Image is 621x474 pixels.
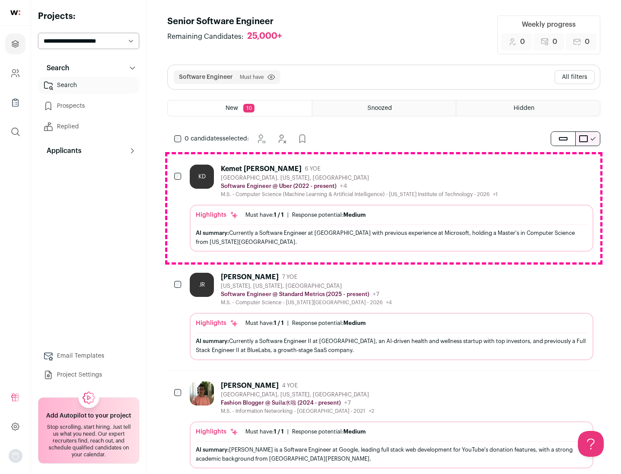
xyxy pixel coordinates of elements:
[369,409,374,414] span: +2
[514,105,534,111] span: Hidden
[179,73,233,81] button: Software Engineer
[243,104,254,112] span: 10
[292,212,366,218] div: Response potential:
[245,428,366,435] ul: |
[5,63,25,84] a: Company and ATS Settings
[282,274,297,281] span: 7 YOE
[38,97,139,115] a: Prospects
[196,447,229,452] span: AI summary:
[245,428,284,435] div: Must have:
[456,100,600,116] a: Hidden
[196,337,587,355] div: Currently a Software Engineer II at [GEOGRAPHIC_DATA], an AI-driven health and wellness startup w...
[221,183,336,190] p: Software Engineer @ Uber (2022 - present)
[9,449,22,463] img: nopic.png
[221,165,301,173] div: Kemet [PERSON_NAME]
[41,146,82,156] p: Applicants
[38,77,139,94] a: Search
[221,299,392,306] div: M.S. - Computer Science - [US_STATE][GEOGRAPHIC_DATA] - 2026
[38,397,139,464] a: Add Autopilot to your project Stop scrolling, start hiring. Just tell us what you need. Our exper...
[196,211,238,219] div: Highlights
[5,34,25,54] a: Projects
[522,19,576,30] div: Weekly progress
[221,273,279,281] div: [PERSON_NAME]
[305,165,320,172] span: 6 YOE
[344,400,351,406] span: +7
[578,431,604,457] iframe: Help Scout Beacon - Open
[167,16,291,28] h1: Senior Software Engineer
[282,382,298,389] span: 4 YOE
[340,183,347,189] span: +4
[221,283,392,290] div: [US_STATE], [US_STATE], [GEOGRAPHIC_DATA]
[44,424,134,458] div: Stop scrolling, start hiring. Just tell us what you need. Our expert recruiters find, reach out, ...
[312,100,456,116] a: Snoozed
[245,320,366,327] ul: |
[247,31,282,42] div: 25,000+
[46,412,131,420] h2: Add Autopilot to your project
[185,136,223,142] span: 0 candidates
[196,228,587,246] div: Currently a Software Engineer at [GEOGRAPHIC_DATA] with previous experience at Microsoft, holding...
[252,130,270,147] button: Snooze
[190,165,593,252] a: KD Kemet [PERSON_NAME] 6 YOE [GEOGRAPHIC_DATA], [US_STATE], [GEOGRAPHIC_DATA] Software Engineer @...
[245,320,284,327] div: Must have:
[196,319,238,327] div: Highlights
[196,230,229,236] span: AI summary:
[38,59,139,77] button: Search
[221,399,341,406] p: Fashion Blogger @ Suila水啦 (2024 - present)
[9,449,22,463] button: Open dropdown
[221,408,374,415] div: M.S. - Information Networking - [GEOGRAPHIC_DATA] - 2021
[343,429,366,434] span: Medium
[292,320,366,327] div: Response potential:
[294,130,311,147] button: Add to Prospects
[221,391,374,398] div: [GEOGRAPHIC_DATA], [US_STATE], [GEOGRAPHIC_DATA]
[274,212,284,218] span: 1 / 1
[245,212,366,218] ul: |
[274,429,284,434] span: 1 / 1
[185,134,249,143] span: selected:
[190,381,593,468] a: [PERSON_NAME] 4 YOE [GEOGRAPHIC_DATA], [US_STATE], [GEOGRAPHIC_DATA] Fashion Blogger @ Suila水啦 (2...
[38,142,139,159] button: Applicants
[292,428,366,435] div: Response potential:
[273,130,290,147] button: Hide
[343,212,366,218] span: Medium
[367,105,392,111] span: Snoozed
[221,191,498,198] div: M.S. - Computer Science (Machine Learning & Artificial Intelligence) - [US_STATE] Institute of Te...
[196,427,238,436] div: Highlights
[190,165,214,189] div: KD
[196,445,587,463] div: [PERSON_NAME] is a Software Engineer at Google, leading full stack web development for YouTube's ...
[226,105,238,111] span: New
[190,273,214,297] div: JR
[520,37,525,47] span: 0
[585,37,590,47] span: 0
[38,10,139,22] h2: Projects:
[38,347,139,365] a: Email Templates
[38,118,139,135] a: Replied
[221,381,279,390] div: [PERSON_NAME]
[274,320,284,326] span: 1 / 1
[196,338,229,344] span: AI summary:
[38,366,139,384] a: Project Settings
[167,31,244,42] span: Remaining Candidates:
[386,300,392,305] span: +4
[555,70,595,84] button: All filters
[5,92,25,113] a: Company Lists
[373,291,379,297] span: +7
[190,273,593,360] a: JR [PERSON_NAME] 7 YOE [US_STATE], [US_STATE], [GEOGRAPHIC_DATA] Software Engineer @ Standard Met...
[343,320,366,326] span: Medium
[41,63,69,73] p: Search
[10,10,20,15] img: wellfound-shorthand-0d5821cbd27db2630d0214b213865d53afaa358527fdda9d0ea32b1df1b89c2c.svg
[240,74,264,81] span: Must have
[221,175,498,181] div: [GEOGRAPHIC_DATA], [US_STATE], [GEOGRAPHIC_DATA]
[552,37,557,47] span: 0
[245,212,284,218] div: Must have:
[190,381,214,405] img: ebffc8b94a612106133ad1a79c5dcc917f1f343d62299c503ebb759c428adb03.jpg
[221,291,369,298] p: Software Engineer @ Standard Metrics (2025 - present)
[493,192,498,197] span: +1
